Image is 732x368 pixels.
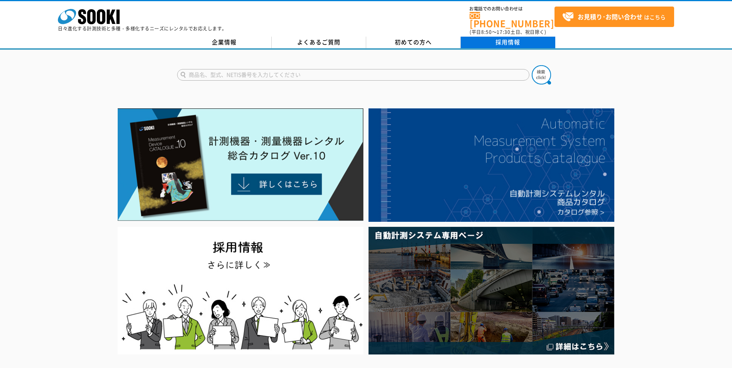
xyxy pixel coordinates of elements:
a: [PHONE_NUMBER] [470,12,554,28]
span: お電話でのお問い合わせは [470,7,554,11]
span: 8:50 [481,29,492,35]
a: よくあるご質問 [272,37,366,48]
span: 17:30 [497,29,511,35]
a: お見積り･お問い合わせはこちら [554,7,674,27]
p: 日々進化する計測技術と多種・多様化するニーズにレンタルでお応えします。 [58,26,227,31]
img: Catalog Ver10 [118,108,363,221]
img: 自動計測システムカタログ [369,108,614,222]
strong: お見積り･お問い合わせ [578,12,642,21]
a: 初めての方へ [366,37,461,48]
img: btn_search.png [532,65,551,84]
img: SOOKI recruit [118,227,363,354]
span: 初めての方へ [395,38,432,46]
span: (平日 ～ 土日、祝日除く) [470,29,546,35]
a: 企業情報 [177,37,272,48]
img: 自動計測システム専用ページ [369,227,614,354]
a: 採用情報 [461,37,555,48]
span: はこちら [562,11,666,23]
input: 商品名、型式、NETIS番号を入力してください [177,69,529,81]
